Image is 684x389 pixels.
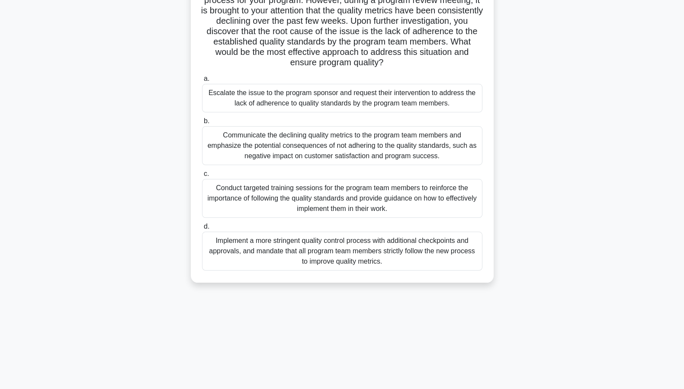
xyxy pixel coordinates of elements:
div: Escalate the issue to the program sponsor and request their intervention to address the lack of a... [202,84,482,112]
span: d. [204,223,209,230]
span: a. [204,75,209,82]
div: Conduct targeted training sessions for the program team members to reinforce the importance of fo... [202,179,482,218]
div: Implement a more stringent quality control process with additional checkpoints and approvals, and... [202,232,482,271]
div: Communicate the declining quality metrics to the program team members and emphasize the potential... [202,126,482,165]
span: c. [204,170,209,177]
span: b. [204,117,209,124]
